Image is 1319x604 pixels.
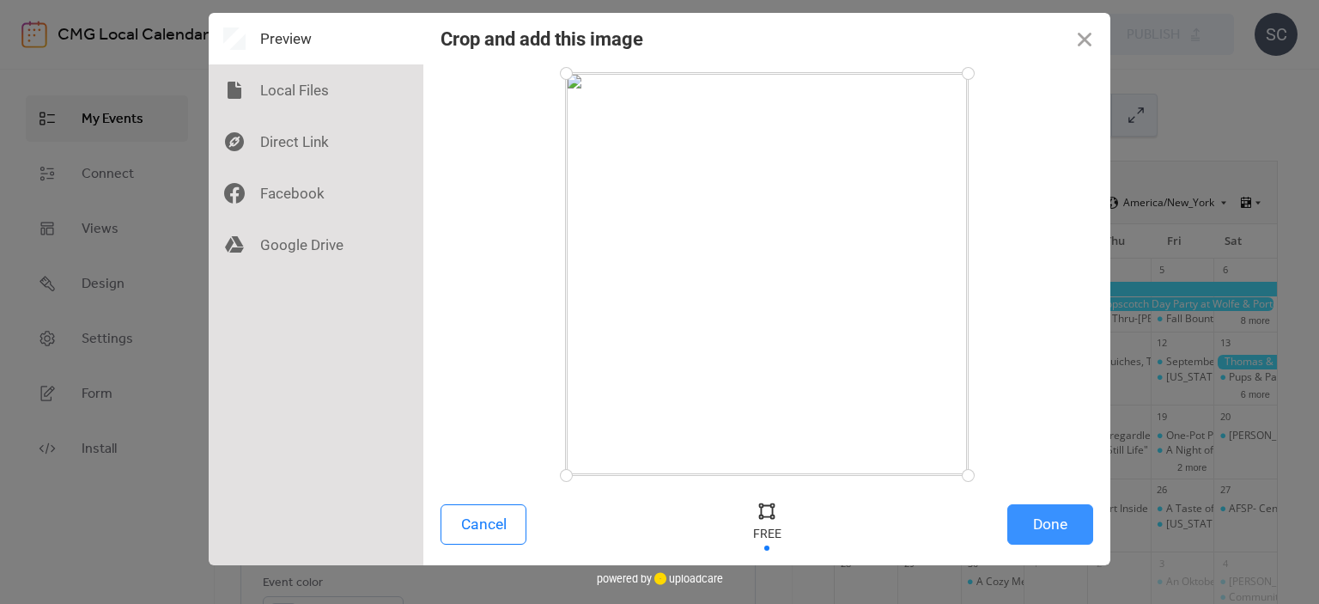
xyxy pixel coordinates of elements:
[209,219,423,271] div: Google Drive
[1059,13,1110,64] button: Close
[209,116,423,168] div: Direct Link
[1007,504,1093,545] button: Done
[652,572,723,585] a: uploadcare
[209,168,423,219] div: Facebook
[441,504,526,545] button: Cancel
[209,13,423,64] div: Preview
[441,28,643,50] div: Crop and add this image
[597,565,723,591] div: powered by
[209,64,423,116] div: Local Files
